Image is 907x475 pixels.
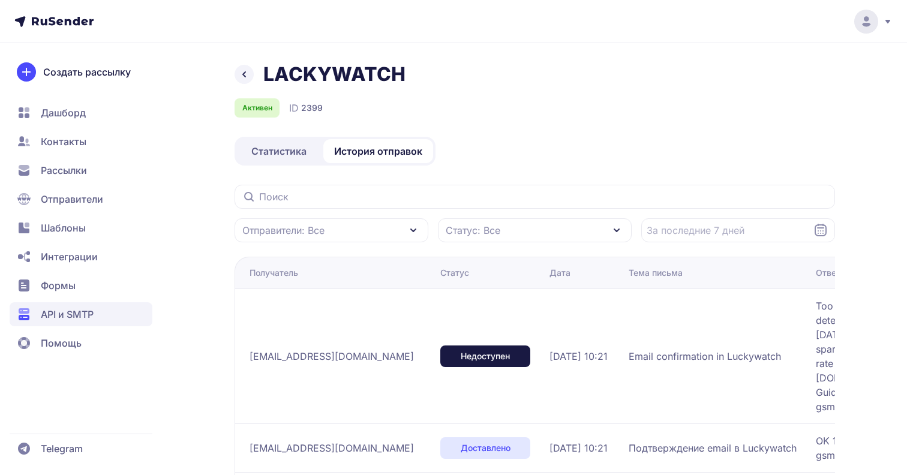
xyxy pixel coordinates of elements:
[549,349,608,363] span: [DATE] 10:21
[41,134,86,149] span: Контакты
[334,144,422,158] span: История отправок
[41,307,94,321] span: API и SMTP
[41,106,86,120] span: Дашборд
[41,192,103,206] span: Отправители
[10,437,152,461] a: Telegram
[461,350,510,362] span: Недоступен
[250,349,414,363] span: [EMAIL_ADDRESS][DOMAIN_NAME]
[263,62,406,86] h1: LACKYWATCH
[250,267,298,279] div: Получатель
[629,441,797,455] span: Подтверждение email в Luckywatch
[242,103,272,113] span: Активен
[237,139,321,163] a: Статистика
[250,441,414,455] span: [EMAIL_ADDRESS][DOMAIN_NAME]
[461,442,510,454] span: Доставлено
[41,278,76,293] span: Формы
[41,163,87,178] span: Рассылки
[549,267,570,279] div: Дата
[251,144,307,158] span: Статистика
[446,223,500,237] span: Статус: Все
[41,249,98,264] span: Интеграции
[323,139,433,163] a: История отправок
[549,441,608,455] span: [DATE] 10:21
[641,218,835,242] input: Datepicker input
[440,267,469,279] div: Статус
[242,223,325,237] span: Отправители: Все
[41,441,83,456] span: Telegram
[41,221,86,235] span: Шаблоны
[235,185,835,209] input: Поиск
[629,349,781,363] span: Email confirmation in Luckywatch
[43,65,131,79] span: Создать рассылку
[301,102,323,114] span: 2399
[629,267,683,279] div: Тема письма
[816,267,867,279] div: Ответ SMTP
[41,336,82,350] span: Помощь
[289,101,323,115] div: ID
